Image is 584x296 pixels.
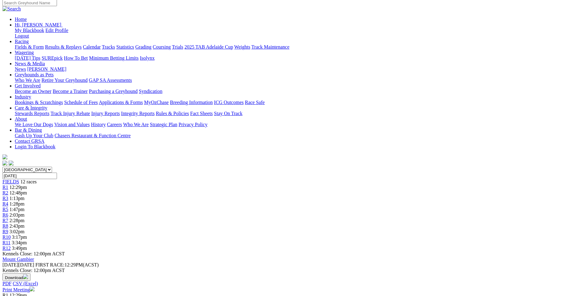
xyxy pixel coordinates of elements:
span: 1:47pm [10,207,25,212]
a: Cash Up Your Club [15,133,53,138]
div: Bar & Dining [15,133,582,138]
a: About [15,116,27,122]
a: R5 [2,207,8,212]
a: R8 [2,223,8,229]
a: Industry [15,94,31,99]
a: R1 [2,185,8,190]
a: Fact Sheets [190,111,213,116]
div: Racing [15,44,582,50]
a: [DATE] Tips [15,55,40,61]
a: Isolynx [140,55,155,61]
a: MyOzChase [144,100,169,105]
span: 3:02pm [10,229,25,234]
div: Care & Integrity [15,111,582,116]
a: Grading [135,44,151,50]
span: R3 [2,196,8,201]
a: Home [15,17,27,22]
a: R11 [2,240,10,245]
a: Mount Gambier [2,257,34,262]
img: logo-grsa-white.png [2,154,7,159]
a: R2 [2,190,8,195]
div: Greyhounds as Pets [15,78,582,83]
a: Results & Replays [45,44,82,50]
a: Purchasing a Greyhound [89,89,138,94]
a: R10 [2,234,11,240]
a: Who We Are [15,78,40,83]
a: FIELDS [2,179,19,184]
a: Get Involved [15,83,41,88]
a: Wagering [15,50,34,55]
a: Minimum Betting Limits [89,55,139,61]
a: Print Meeting [2,287,34,292]
a: History [91,122,106,127]
a: R12 [2,246,11,251]
a: Contact GRSA [15,138,44,144]
a: Careers [107,122,122,127]
a: Race Safe [245,100,264,105]
a: R6 [2,212,8,218]
a: Edit Profile [46,28,68,33]
a: News & Media [15,61,45,66]
span: 2:43pm [10,223,25,229]
a: Hi, [PERSON_NAME] [15,22,62,27]
a: Vision and Values [54,122,90,127]
a: Calendar [83,44,101,50]
a: Stewards Reports [15,111,49,116]
span: FIRST RACE: [35,262,64,267]
a: Login To Blackbook [15,144,55,149]
a: [PERSON_NAME] [27,66,66,72]
span: Hi, [PERSON_NAME] [15,22,61,27]
img: facebook.svg [2,161,7,166]
a: R4 [2,201,8,206]
span: [DATE] [2,262,34,267]
a: Chasers Restaurant & Function Centre [54,133,131,138]
span: 2:28pm [10,218,25,223]
a: Statistics [116,44,134,50]
span: [DATE] [2,262,18,267]
img: printer.svg [30,286,34,291]
span: 12:29pm [10,185,27,190]
div: Download [2,281,582,286]
div: Hi, [PERSON_NAME] [15,28,582,39]
a: My Blackbook [15,28,44,33]
a: R9 [2,229,8,234]
span: Kennels Close: 12:00pm ACST [2,251,65,256]
span: 12:29PM(ACST) [35,262,99,267]
a: Syndication [139,89,162,94]
a: Coursing [153,44,171,50]
a: Retire Your Greyhound [42,78,88,83]
img: download.svg [23,274,28,279]
a: News [15,66,26,72]
a: Become a Trainer [53,89,88,94]
a: How To Bet [64,55,88,61]
span: 3:17pm [12,234,27,240]
a: Logout [15,33,29,38]
a: Strategic Plan [150,122,177,127]
a: Privacy Policy [179,122,207,127]
a: Care & Integrity [15,105,47,110]
a: Injury Reports [91,111,120,116]
div: Kennels Close: 12:00pm ACST [2,268,582,273]
span: 2:03pm [10,212,25,218]
a: Integrity Reports [121,111,155,116]
a: Who We Are [123,122,149,127]
span: 12:48pm [10,190,27,195]
div: News & Media [15,66,582,72]
div: Get Involved [15,89,582,94]
img: Search [2,6,21,12]
a: We Love Our Dogs [15,122,53,127]
div: Industry [15,100,582,105]
a: Breeding Information [170,100,213,105]
div: About [15,122,582,127]
span: 1:13pm [10,196,25,201]
span: 12 races [20,179,37,184]
a: R7 [2,218,8,223]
